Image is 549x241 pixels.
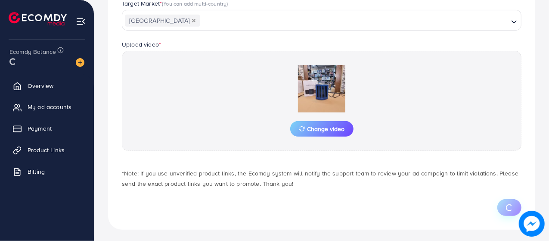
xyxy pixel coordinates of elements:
[122,40,161,49] label: Upload video
[28,146,65,154] span: Product Links
[6,77,87,94] a: Overview
[201,14,508,28] input: Search for option
[6,163,87,180] a: Billing
[28,124,52,133] span: Payment
[9,47,56,56] span: Ecomdy Balance
[519,211,545,237] img: image
[28,167,45,176] span: Billing
[122,168,521,189] p: *Note: If you use unverified product links, the Ecomdy system will notify the support team to rev...
[6,141,87,159] a: Product Links
[6,120,87,137] a: Payment
[299,126,345,132] span: Change video
[9,12,67,25] img: logo
[76,58,84,67] img: image
[76,16,86,26] img: menu
[192,19,196,23] button: Deselect Pakistan
[125,15,200,27] span: [GEOGRAPHIC_DATA]
[28,81,53,90] span: Overview
[122,10,521,31] div: Search for option
[290,121,354,137] button: Change video
[279,65,365,113] img: Preview Image
[28,103,71,111] span: My ad accounts
[6,98,87,116] a: My ad accounts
